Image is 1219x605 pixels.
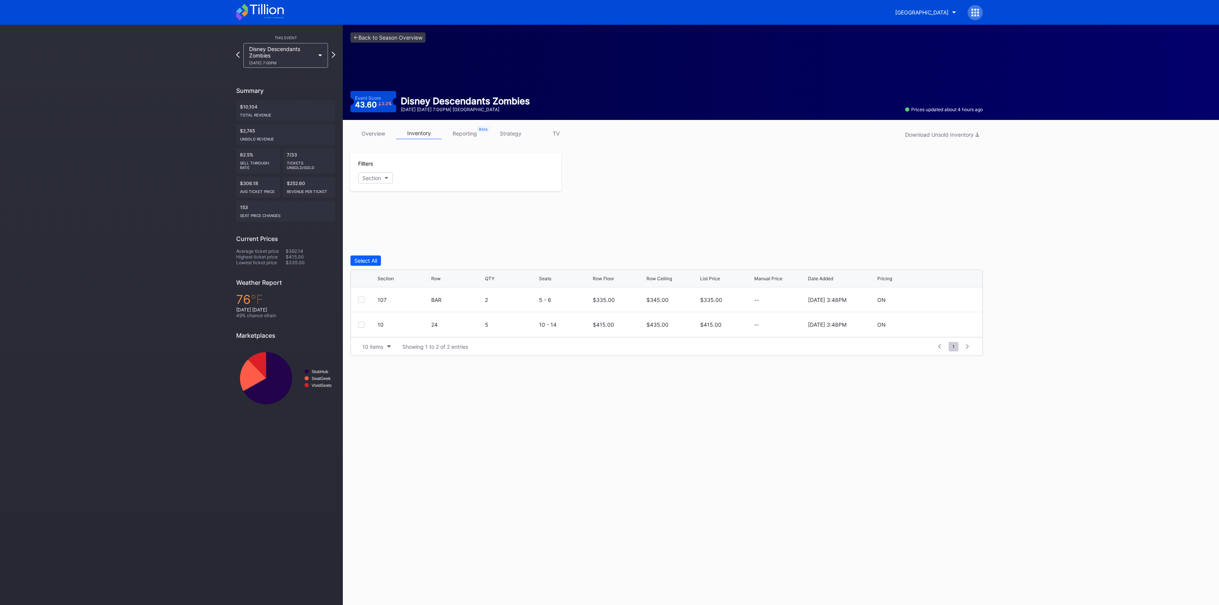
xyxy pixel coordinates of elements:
div: 2.2 % [382,102,392,106]
div: seat price changes [240,210,331,218]
button: Section [358,172,393,184]
div: 24 [431,321,483,328]
div: Date Added [808,276,833,281]
div: Manual Price [754,276,782,281]
div: 10 [378,321,429,328]
span: ℉ [251,292,263,307]
button: [GEOGRAPHIC_DATA] [889,5,962,19]
div: Highest ticket price [236,254,286,260]
button: 10 items [358,342,395,352]
div: Section [378,276,394,281]
a: strategy [488,128,533,139]
div: [GEOGRAPHIC_DATA] [895,9,949,16]
div: 107 [378,297,429,303]
div: Summary [236,87,335,94]
div: 7/33 [283,148,336,174]
text: SeatGeek [312,376,331,381]
div: $2,745 [236,124,335,145]
div: Tickets Unsold/Sold [287,158,332,170]
div: Disney Descendants Zombies [401,96,530,107]
div: $392.14 [286,248,335,254]
div: 43.60 [355,101,392,109]
div: 10 - 14 [539,321,591,328]
div: Avg ticket price [240,186,276,194]
div: $345.00 [646,297,669,303]
div: This Event [236,35,335,40]
a: reporting [442,128,488,139]
div: 82.5% [236,148,280,174]
div: BAR [431,297,483,303]
div: QTY [485,276,494,281]
div: [DATE] 3:48PM [808,297,846,303]
a: <-Back to Season Overview [350,32,426,43]
div: ON [877,297,886,303]
div: Pricing [877,276,892,281]
div: Row Ceiling [646,276,672,281]
svg: Chart title [236,345,335,412]
div: ON [877,321,886,328]
div: Sell Through Rate [240,158,276,170]
div: Row [431,276,441,281]
text: VividSeats [312,383,332,388]
div: Average ticket price [236,248,286,254]
div: Section [362,175,381,181]
div: [DATE] [DATE] 7:00PM | [GEOGRAPHIC_DATA] [401,107,530,112]
div: Disney Descendants Zombies [249,46,315,65]
div: -- [754,321,806,328]
div: $252.60 [283,177,336,198]
div: $306.18 [236,177,280,198]
div: [DATE] [DATE] [236,307,335,313]
div: Lowest ticket price [236,260,286,265]
div: Filters [358,160,554,167]
div: 5 [485,321,537,328]
div: [DATE] 3:48PM [808,321,846,328]
div: 2 [485,297,537,303]
div: 10 items [362,343,383,350]
div: Row Floor [593,276,614,281]
div: -- [754,297,806,303]
div: List Price [700,276,720,281]
div: Event Score [355,95,381,101]
button: Download Unsold Inventory [901,129,983,140]
div: Total Revenue [240,110,331,117]
div: 49 % chance of rain [236,313,335,318]
a: inventory [396,128,442,139]
a: overview [350,128,396,139]
div: 76 [236,292,335,307]
a: TV [533,128,579,139]
div: $415.00 [593,321,614,328]
button: Select All [350,255,381,266]
div: $435.00 [646,321,669,328]
text: StubHub [312,369,328,374]
div: $335.00 [286,260,335,265]
div: [DATE] 7:00PM [249,61,315,65]
div: $415.00 [700,321,721,328]
div: $335.00 [700,297,722,303]
div: Download Unsold Inventory [905,131,979,138]
div: Prices updated about 4 hours ago [905,107,983,112]
div: 5 - 6 [539,297,591,303]
div: Select All [354,257,377,264]
div: Weather Report [236,279,335,286]
span: 1 [949,342,958,351]
div: $415.00 [286,254,335,260]
div: $10,104 [236,100,335,121]
div: Unsold Revenue [240,134,331,141]
div: Showing 1 to 2 of 2 entries [402,343,468,350]
div: $335.00 [593,297,615,303]
div: 153 [236,201,335,222]
div: Revenue per ticket [287,186,332,194]
div: Marketplaces [236,332,335,339]
div: Seats [539,276,551,281]
div: Current Prices [236,235,335,243]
